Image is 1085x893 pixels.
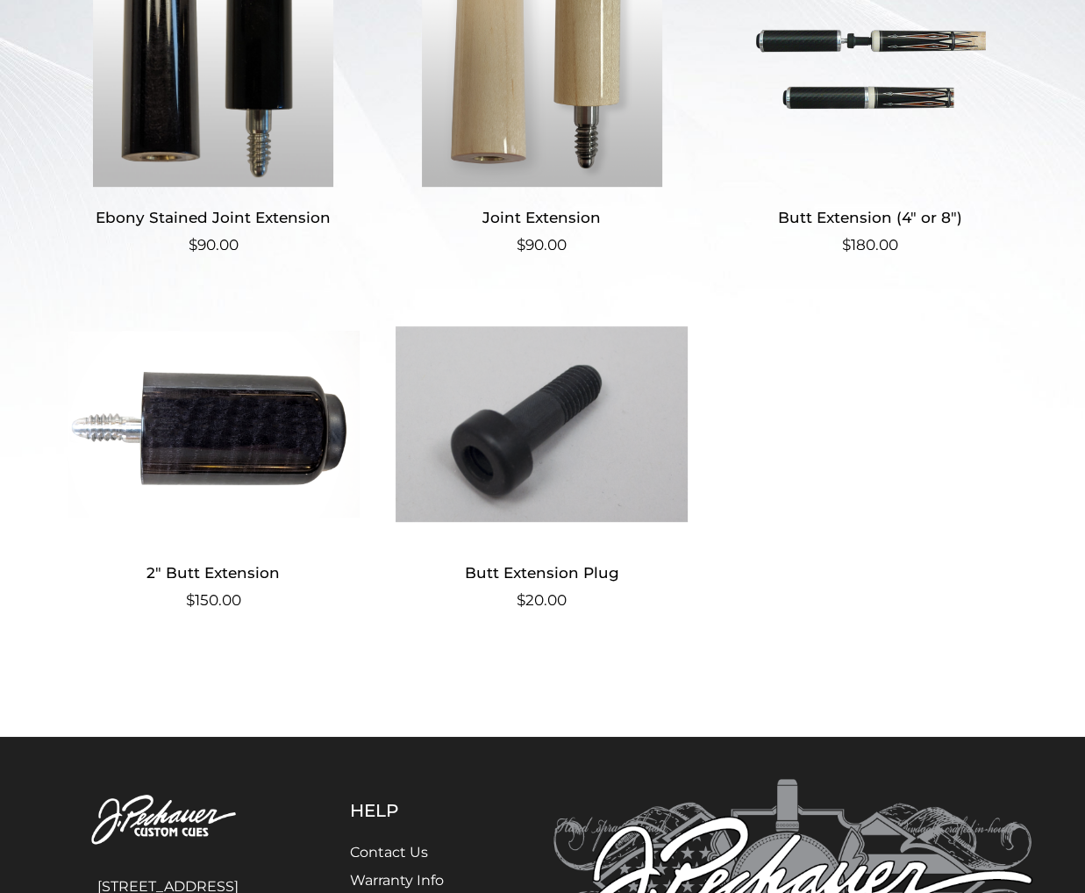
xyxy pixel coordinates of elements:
[186,591,195,609] span: $
[396,556,688,589] h2: Butt Extension Plug
[68,305,360,542] img: 2" Butt Extension
[396,305,688,542] img: Butt Extension Plug
[68,201,360,233] h2: Ebony Stained Joint Extension
[517,591,525,609] span: $
[396,305,688,611] a: Butt Extension Plug $20.00
[350,872,444,889] a: Warranty Info
[189,236,239,254] bdi: 90.00
[54,779,282,862] img: Pechauer Custom Cues
[517,591,567,609] bdi: 20.00
[68,305,360,611] a: 2″ Butt Extension $150.00
[350,800,486,821] h5: Help
[725,201,1017,233] h2: Butt Extension (4″ or 8″)
[842,236,898,254] bdi: 180.00
[186,591,241,609] bdi: 150.00
[396,201,688,233] h2: Joint Extension
[350,844,428,861] a: Contact Us
[842,236,851,254] span: $
[189,236,197,254] span: $
[517,236,567,254] bdi: 90.00
[517,236,525,254] span: $
[68,556,360,589] h2: 2″ Butt Extension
